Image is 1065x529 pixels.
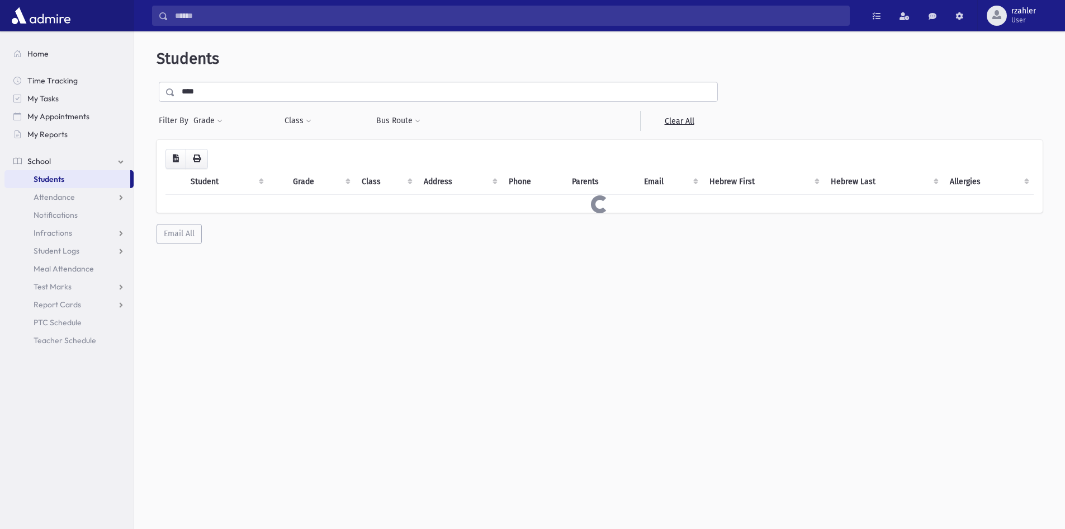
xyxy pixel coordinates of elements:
button: Email All [157,224,202,244]
a: Report Cards [4,296,134,313]
a: My Reports [4,125,134,143]
a: Time Tracking [4,72,134,90]
span: Report Cards [34,299,81,310]
th: Address [417,169,502,195]
a: My Appointments [4,107,134,125]
a: Student Logs [4,242,134,260]
th: Hebrew First [703,169,823,195]
th: Hebrew Last [824,169,944,195]
th: Parents [565,169,637,195]
span: Student Logs [34,246,79,256]
span: Attendance [34,192,75,202]
span: My Reports [27,129,68,139]
a: Home [4,45,134,63]
a: Students [4,170,130,188]
a: School [4,152,134,170]
a: Teacher Schedule [4,331,134,349]
a: Infractions [4,224,134,242]
span: Students [34,174,64,184]
span: Time Tracking [27,76,78,86]
button: Class [284,111,312,131]
span: School [27,156,51,166]
span: My Tasks [27,93,59,104]
a: Clear All [640,111,718,131]
span: Students [157,49,219,68]
a: Attendance [4,188,134,206]
button: CSV [165,149,186,169]
th: Grade [286,169,354,195]
span: Test Marks [34,282,72,292]
a: Test Marks [4,278,134,296]
span: PTC Schedule [34,317,82,327]
th: Student [184,169,268,195]
button: Grade [193,111,223,131]
span: Filter By [159,115,193,127]
input: Search [168,6,849,26]
a: Notifications [4,206,134,224]
span: Home [27,49,49,59]
a: Meal Attendance [4,260,134,278]
span: My Appointments [27,111,89,121]
a: My Tasks [4,90,134,107]
span: Infractions [34,228,72,238]
th: Email [637,169,703,195]
th: Allergies [943,169,1034,195]
span: Teacher Schedule [34,335,96,345]
span: User [1011,16,1036,25]
th: Class [355,169,418,195]
span: Notifications [34,210,78,220]
button: Print [186,149,208,169]
img: AdmirePro [9,4,73,27]
a: PTC Schedule [4,313,134,331]
span: rzahler [1011,7,1036,16]
span: Meal Attendance [34,264,94,274]
button: Bus Route [376,111,421,131]
th: Phone [502,169,565,195]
